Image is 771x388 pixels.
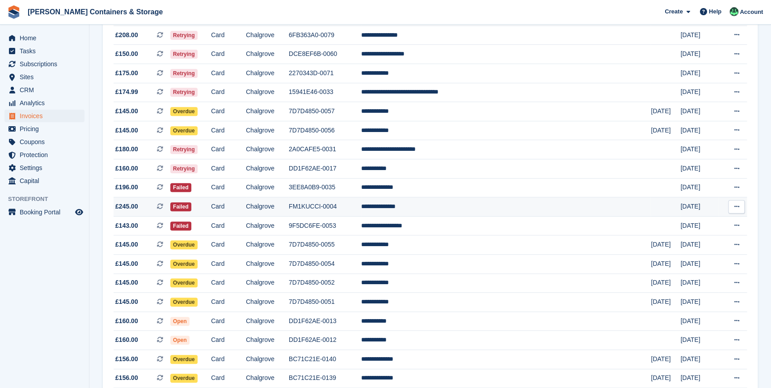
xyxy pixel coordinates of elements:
[651,255,680,274] td: [DATE]
[289,102,361,121] td: 7D7D4850-0057
[24,4,166,19] a: [PERSON_NAME] Containers & Storage
[7,5,21,19] img: stora-icon-8386f47178a22dfd0bd8f6a31ec36ba5ce8667c1dd55bd0f319d3a0aa187defe.svg
[115,202,138,211] span: £245.00
[20,97,73,109] span: Analytics
[246,350,289,369] td: Chalgrove
[4,32,84,44] a: menu
[289,197,361,217] td: FM1KUCCI-0004
[246,293,289,312] td: Chalgrove
[20,32,73,44] span: Home
[115,221,138,230] span: £143.00
[170,126,198,135] span: Overdue
[246,83,289,102] td: Chalgrove
[729,7,738,16] img: Arjun Preetham
[170,107,198,116] span: Overdue
[115,259,138,269] span: £145.00
[170,298,198,307] span: Overdue
[4,71,84,83] a: menu
[115,145,138,154] span: £180.00
[170,88,198,97] span: Retrying
[211,26,246,45] td: Card
[289,235,361,255] td: 7D7D4850-0055
[170,355,198,364] span: Overdue
[115,30,138,40] span: £208.00
[115,183,138,192] span: £196.00
[246,159,289,179] td: Chalgrove
[211,293,246,312] td: Card
[211,197,246,217] td: Card
[246,26,289,45] td: Chalgrove
[4,123,84,135] a: menu
[20,206,73,218] span: Booking Portal
[4,110,84,122] a: menu
[740,8,763,17] span: Account
[211,83,246,102] td: Card
[211,350,246,369] td: Card
[211,45,246,64] td: Card
[211,178,246,197] td: Card
[170,69,198,78] span: Retrying
[246,369,289,388] td: Chalgrove
[680,350,719,369] td: [DATE]
[211,121,246,140] td: Card
[170,222,191,230] span: Failed
[246,273,289,293] td: Chalgrove
[115,49,138,59] span: £150.00
[20,84,73,96] span: CRM
[115,335,138,345] span: £160.00
[680,140,719,159] td: [DATE]
[246,178,289,197] td: Chalgrove
[289,331,361,350] td: DD1F62AE-0012
[680,331,719,350] td: [DATE]
[211,140,246,159] td: Card
[170,50,198,59] span: Retrying
[170,164,198,173] span: Retrying
[20,58,73,70] span: Subscriptions
[170,374,198,383] span: Overdue
[115,316,138,326] span: £160.00
[4,97,84,109] a: menu
[4,206,84,218] a: menu
[651,102,680,121] td: [DATE]
[246,216,289,235] td: Chalgrove
[4,175,84,187] a: menu
[115,354,138,364] span: £156.00
[246,235,289,255] td: Chalgrove
[651,121,680,140] td: [DATE]
[680,159,719,179] td: [DATE]
[680,178,719,197] td: [DATE]
[8,195,89,204] span: Storefront
[170,336,190,345] span: Open
[170,317,190,326] span: Open
[289,121,361,140] td: 7D7D4850-0056
[211,235,246,255] td: Card
[246,331,289,350] td: Chalgrove
[211,102,246,121] td: Card
[211,331,246,350] td: Card
[289,273,361,293] td: 7D7D4850-0052
[211,311,246,331] td: Card
[709,7,721,16] span: Help
[680,255,719,274] td: [DATE]
[170,278,198,287] span: Overdue
[680,102,719,121] td: [DATE]
[20,175,73,187] span: Capital
[680,216,719,235] td: [DATE]
[211,64,246,83] td: Card
[665,7,683,16] span: Create
[4,136,84,148] a: menu
[289,178,361,197] td: 3EE8A0B9-0035
[20,110,73,122] span: Invoices
[170,260,198,269] span: Overdue
[246,311,289,331] td: Chalgrove
[289,64,361,83] td: 2270343D-0071
[246,64,289,83] td: Chalgrove
[246,102,289,121] td: Chalgrove
[211,216,246,235] td: Card
[4,149,84,161] a: menu
[170,183,191,192] span: Failed
[4,58,84,70] a: menu
[115,278,138,287] span: £145.00
[680,235,719,255] td: [DATE]
[680,293,719,312] td: [DATE]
